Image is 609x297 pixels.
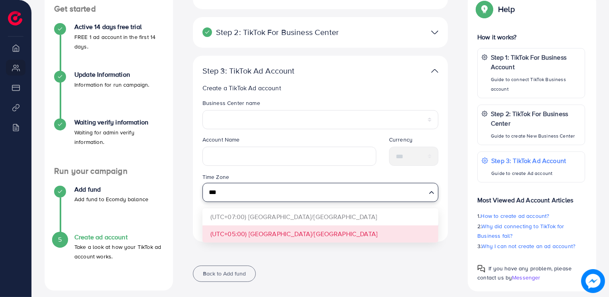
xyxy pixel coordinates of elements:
[431,27,438,38] img: TikTok partner
[202,83,439,93] p: Create a TikTok Ad account
[202,173,229,181] label: Time Zone
[8,11,22,25] img: logo
[477,189,585,205] p: Most Viewed Ad Account Articles
[202,183,439,202] div: Search for option
[206,185,426,200] input: Search for option
[477,265,485,273] img: Popup guide
[389,136,438,147] legend: Currency
[491,52,581,72] p: Step 1: TikTok For Business Account
[481,212,549,220] span: How to create ad account?
[498,4,515,14] p: Help
[202,225,439,243] li: (UTC+05:00) [GEOGRAPHIC_DATA]/[GEOGRAPHIC_DATA]
[74,194,148,204] p: Add fund to Ecomdy balance
[74,71,150,78] h4: Update Information
[491,75,581,94] p: Guide to connect TikTok Business account
[202,27,356,37] p: Step 2: TikTok For Business Center
[202,136,376,147] legend: Account Name
[74,233,163,241] h4: Create ad account
[477,211,585,221] p: 1.
[477,222,564,240] span: Why did connecting to TikTok for Business fail?
[193,266,256,282] button: Back to Add fund
[45,4,173,14] h4: Get started
[491,109,581,128] p: Step 2: TikTok For Business Center
[477,2,492,16] img: Popup guide
[74,186,148,193] h4: Add fund
[582,270,605,293] img: image
[491,156,566,165] p: Step 3: TikTok Ad Account
[491,169,566,178] p: Guide to create Ad account
[74,242,163,261] p: Take a look at how your TikTok ad account works.
[477,241,585,251] p: 3.
[202,208,439,225] li: (UTC+07:00) [GEOGRAPHIC_DATA]/[GEOGRAPHIC_DATA]
[58,235,62,244] span: 5
[74,118,163,126] h4: Waiting verify information
[482,242,576,250] span: Why I can not create an ad account?
[431,65,438,77] img: TikTok partner
[74,23,163,31] h4: Active 14 days free trial
[74,32,163,51] p: FREE 1 ad account in the first 14 days.
[512,274,540,281] span: Messenger
[45,118,173,166] li: Waiting verify information
[45,186,173,233] li: Add fund
[477,32,585,42] p: How it works?
[45,71,173,118] li: Update Information
[45,23,173,71] li: Active 14 days free trial
[491,131,581,141] p: Guide to create New Business Center
[477,221,585,241] p: 2.
[202,99,439,110] legend: Business Center name
[45,166,173,176] h4: Run your campaign
[203,270,246,278] span: Back to Add fund
[477,264,572,281] span: If you have any problem, please contact us by
[45,233,173,281] li: Create ad account
[74,128,163,147] p: Waiting for admin verify information.
[74,80,150,89] p: Information for run campaign.
[202,66,356,76] p: Step 3: TikTok Ad Account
